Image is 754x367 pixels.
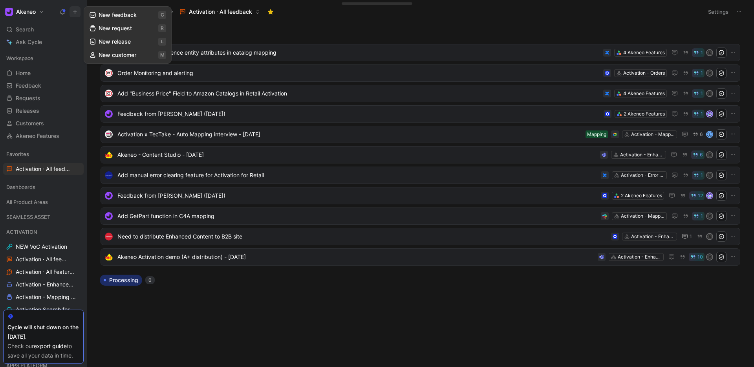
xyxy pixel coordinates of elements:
a: logoFeedback from [PERSON_NAME] ([DATE])2 Akeneo Features12avatar [101,187,740,204]
a: Customers [3,117,84,129]
a: logoFeedback from [PERSON_NAME] ([DATE])2 Akeneo Features1avatar [101,105,740,123]
div: Dashboards [3,181,84,193]
button: 1 [692,89,705,98]
img: logo [105,233,113,240]
span: Akeneo Activation demo (A+ distribution) - [DATE] [117,252,595,262]
span: Feedback from [PERSON_NAME] ([DATE]) [117,109,600,119]
button: 1 [692,69,705,77]
span: Activation · All feedback [16,255,66,263]
a: Activation - Mapping and Transformation [3,291,84,303]
span: Ask Cycle [16,37,42,47]
div: Activation - Enhanced content [618,253,662,261]
div: Workspace [3,52,84,64]
img: logo [105,90,113,97]
div: Check our to save all your data in time. [7,341,79,360]
span: Need to distribute Enhanced Content to B2B site [117,232,608,241]
a: Akeneo Features [3,130,84,142]
a: logoOrder Monitoring and alertingActivation - Orders1R [101,64,740,82]
button: Settings [705,6,732,17]
div: 0 [145,276,155,284]
img: logo [105,69,113,77]
div: Activation - Orders [623,69,665,77]
div: Activation - Enhanced content [631,233,675,240]
button: 1 [680,232,694,241]
span: 6 [700,132,703,137]
span: 10 [697,255,703,259]
span: 1 [701,91,703,96]
a: NEW VoC Activation [3,241,84,253]
button: New releasel [86,35,170,48]
div: R [707,234,712,239]
span: Feedback [16,82,41,90]
span: 1 [701,50,703,55]
img: avatar [707,111,712,117]
button: 1 [692,212,705,220]
span: 1 [701,214,703,218]
button: Processing [100,275,142,286]
img: Akeneo [5,8,13,16]
span: r [158,24,166,32]
button: 1 [692,48,705,57]
div: Processing0 [97,275,744,292]
a: logoAdd manual error clearing feature for Activation for RetailActivation - Error handling & moni... [101,167,740,184]
div: 4 Akeneo Features [623,49,665,57]
span: Activation x TecTake - Auto Mapping interview - [DATE] [117,130,582,139]
span: Activation Search for Feature Requests [16,306,76,314]
span: Releases [16,107,39,115]
span: 1 [701,173,703,178]
span: Order Monitoring and alerting [117,68,600,78]
span: 1 [701,71,703,75]
span: Requests [16,94,40,102]
div: Cycle will shut down on the [DATE]. [7,323,79,341]
span: Activation · All Feature Requests [16,268,75,276]
span: m [158,51,166,59]
a: Feedback [3,80,84,92]
div: Dashboards [3,181,84,195]
div: All Product Areas [3,196,84,208]
span: Activation - Mapping and Transformation [16,293,76,301]
button: 6 [691,150,705,159]
a: Activation - Enhanced Content [3,279,84,290]
button: New customerm [86,48,170,62]
a: logoAdd "Business Price" Field to Amazon Catalogs in Retail Activation4 Akeneo Features1S [101,85,740,102]
a: logoFilter asset and reference entity attributes in catalog mapping4 Akeneo Features1S [101,44,740,61]
a: logoAkeneo Activation demo (A+ distribution) - [DATE]Activation - Enhanced content10R [101,248,740,266]
span: Workspace [6,54,33,62]
span: 1 [690,234,692,239]
div: SEAMLESS ASSET [3,211,84,225]
button: New requestr [86,22,170,35]
div: To process11 [97,27,744,268]
span: ACTIVATION [6,228,37,236]
a: Activation Search for Feature Requests [3,304,84,316]
img: logo [105,171,113,179]
span: c [158,11,166,19]
button: New feedbackc [86,8,170,22]
span: SEAMLESS ASSET [6,213,50,221]
button: Feedback [97,6,137,18]
div: R [707,70,712,76]
span: Add manual error clearing feature for Activation for Retail [117,171,598,180]
button: 1 [692,110,705,118]
button: Views [145,6,168,18]
h1: Akeneo [16,8,36,15]
button: 10 [689,253,705,261]
div: R [707,152,712,158]
span: Search [16,25,34,34]
div: S [707,172,712,178]
span: Akeneo Features [16,132,59,140]
img: logo [105,130,113,138]
span: Feedback from [PERSON_NAME] ([DATE]) [117,191,598,200]
a: Activation · All feedback [3,253,84,265]
a: logoAdd GetPart function in C4A mappingActivation - Mapping & Transformation1R [101,207,740,225]
div: All Product Areas [3,196,84,210]
button: 6 [691,130,705,139]
a: Activation · All Feature Requests [3,266,84,278]
span: All Product Areas [6,198,48,206]
button: 12 [689,191,705,200]
button: 1 [692,171,705,180]
a: Activation · All feedback [3,163,84,175]
div: S [707,91,712,96]
div: 2 Akeneo Features [624,110,665,118]
a: Releases [3,105,84,117]
img: logo [105,151,113,159]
